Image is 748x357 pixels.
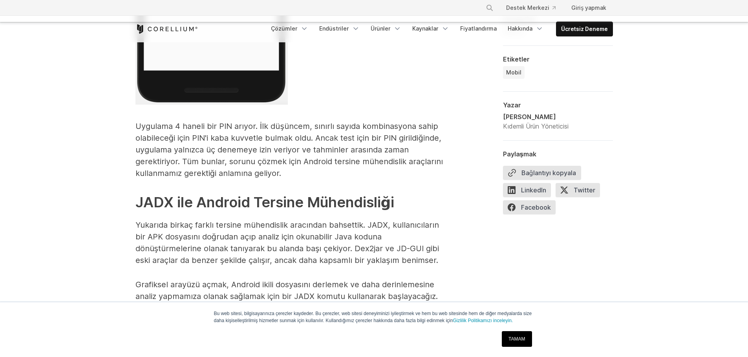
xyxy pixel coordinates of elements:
font: Endüstriler [319,25,349,32]
font: Mobil [506,69,521,76]
a: LinkedIn [503,183,556,200]
font: TAMAM [508,336,525,342]
font: Uygulama 4 haneli bir PIN arıyor. İlk düşüncem, sınırlı sayıda kombinasyona sahip olabileceği içi... [135,121,443,178]
a: Gizlilik Politikamızı inceleyin. [453,318,513,323]
font: Ücretsiz Deneme [561,25,608,32]
font: Kıdemli Ürün Yöneticisi [503,122,569,130]
font: [PERSON_NAME] [503,113,556,121]
a: Facebook [503,200,560,217]
font: Etiketler [503,55,530,63]
a: Twitter [556,183,605,200]
font: Twitter [574,186,595,194]
font: Hakkında [508,25,532,32]
font: LinkedIn [521,186,546,194]
a: Corellium Ana Sayfası [135,24,198,34]
font: Yukarıda birkaç farklı tersine mühendislik aracından bahsettik. JADX, kullanıcıların bir APK dosy... [135,220,439,265]
font: Yazar [503,101,521,109]
font: Ürünler [371,25,390,32]
button: Bağlantıyı kopyala [503,166,581,180]
a: Mobil [503,66,525,79]
div: Gezinme Menüsü [266,22,613,36]
font: Bu web sitesi, bilgisayarınıza çerezler kaydeder. Bu çerezler, web sitesi deneyiminizi iyileştirm... [214,311,532,323]
font: Fiyatlandırma [460,25,497,32]
font: Çözümler [271,25,297,32]
font: Kaynaklar [412,25,438,32]
a: TAMAM [502,331,532,347]
font: JADX ile Android Tersine Mühendisliği [135,194,395,211]
font: Facebook [521,203,551,211]
font: Grafiksel arayüzü açmak, Android ikili dosyasını derlemek ve daha derinlemesine analiz yapmamıza ... [135,280,438,301]
font: Paylaşmak [503,150,537,158]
